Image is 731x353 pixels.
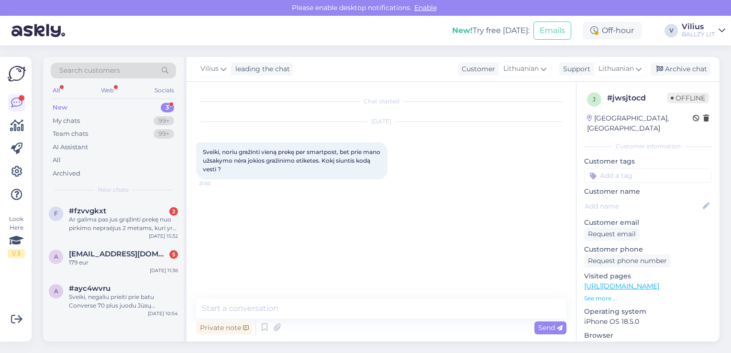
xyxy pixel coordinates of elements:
div: Off-hour [583,22,642,39]
p: Customer name [584,187,712,197]
div: Socials [153,84,176,97]
div: [DATE] [196,117,566,126]
div: Customer information [584,142,712,151]
span: Send [538,323,563,332]
div: Request email [584,228,640,241]
span: a [54,253,58,260]
span: 21:50 [199,180,235,187]
div: [DATE] 15:32 [149,232,178,240]
span: #fzvvgkxt [69,207,106,215]
div: Ar galima pas jus grąžinti prekę nuo pirkimo nepraėjus 2 metams, kuri yra su broku? [69,215,178,232]
div: Look Here [8,215,25,258]
p: Customer email [584,218,712,228]
span: aliona.damk@gmail.com [69,250,168,258]
div: Request phone number [584,254,671,267]
div: Archive chat [651,63,711,76]
span: Offline [667,93,709,103]
p: Visited pages [584,271,712,281]
a: ViliusBALLZY LIT [682,23,725,38]
div: Vilius [682,23,715,31]
div: [DATE] 10:54 [148,310,178,317]
div: My chats [53,116,80,126]
div: New [53,103,67,112]
span: Lithuanian [598,64,634,74]
span: Sveiki, noriu gražinti vieną prekę per smartpost, bet prie mano užsakymo nėra jokios gražinimo et... [203,148,382,173]
div: Try free [DATE]: [452,25,530,36]
div: Chat started [196,97,566,106]
div: Customer [458,64,495,74]
div: Web [99,84,116,97]
p: Operating system [584,307,712,317]
div: Archived [53,169,80,178]
span: a [54,287,58,295]
div: leading the chat [232,64,290,74]
div: 1 / 3 [8,249,25,258]
div: V [665,24,678,37]
div: 179 eur [69,258,178,267]
div: 3 [161,103,174,112]
p: Customer phone [584,244,712,254]
span: j [593,96,596,103]
span: Enable [411,3,440,12]
div: AI Assistant [53,143,88,152]
b: New! [452,26,473,35]
span: Vilius [200,64,219,74]
a: [URL][DOMAIN_NAME] [584,282,659,290]
div: 2 [169,207,178,216]
div: Support [559,64,590,74]
div: # jwsjtocd [607,92,667,104]
input: Add a tag [584,168,712,183]
div: Team chats [53,129,88,139]
div: [GEOGRAPHIC_DATA], [GEOGRAPHIC_DATA] [587,113,693,133]
div: BALLZY LIT [682,31,715,38]
p: Customer tags [584,156,712,166]
div: All [53,155,61,165]
p: See more ... [584,294,712,303]
button: Emails [533,22,571,40]
div: All [51,84,62,97]
div: Private note [196,321,253,334]
span: Lithuanian [503,64,539,74]
p: iPhone OS 18.5.0 [584,317,712,327]
div: 99+ [154,129,174,139]
input: Add name [585,201,701,211]
span: New chats [98,186,129,194]
div: 99+ [154,116,174,126]
div: Sveiki, negaliu prieiti prie batu Converse 70 plus juodu Jūsų puslapyje, ar galite padėti? [69,293,178,310]
div: [DATE] 11:36 [150,267,178,274]
div: 5 [169,250,178,259]
p: Chrome 139.0.7258.76 [584,341,712,351]
span: f [54,210,58,217]
span: Search customers [59,66,120,76]
span: #ayc4wvru [69,284,111,293]
img: Askly Logo [8,65,26,83]
p: Browser [584,331,712,341]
